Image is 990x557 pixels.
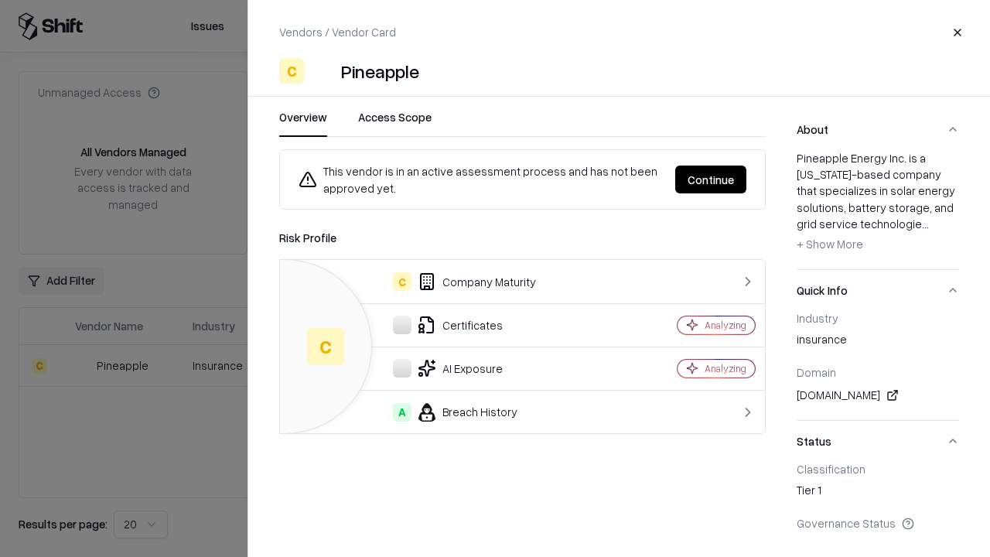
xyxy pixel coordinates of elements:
div: Certificates [292,316,623,334]
button: Continue [675,166,746,193]
div: Company Maturity [292,272,623,291]
div: [DOMAIN_NAME] [797,386,959,405]
div: C [393,272,411,291]
img: Pineapple [310,59,335,84]
div: Analyzing [705,319,746,332]
div: Risk Profile [279,228,766,247]
div: Industry [797,311,959,325]
div: insurance [797,331,959,353]
div: Domain [797,365,959,379]
div: AI Exposure [292,359,623,378]
div: C [307,328,344,365]
div: This vendor is in an active assessment process and has not been approved yet. [299,162,663,196]
div: About [797,150,959,269]
button: Quick Info [797,270,959,311]
div: Governance Status [797,516,959,530]
div: Pineapple [341,59,419,84]
button: About [797,109,959,150]
span: + Show More [797,237,863,251]
div: Classification [797,462,959,476]
div: Breach History [292,403,623,422]
div: Pineapple Energy Inc. is a [US_STATE]-based company that specializes in solar energy solutions, b... [797,150,959,257]
div: A [393,403,411,422]
div: C [279,59,304,84]
button: Access Scope [358,109,432,137]
span: ... [922,217,929,231]
button: + Show More [797,232,863,257]
button: Status [797,421,959,462]
div: Analyzing [705,362,746,375]
div: Tier 1 [797,482,959,504]
p: Vendors / Vendor Card [279,24,396,40]
div: Quick Info [797,311,959,420]
button: Overview [279,109,327,137]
